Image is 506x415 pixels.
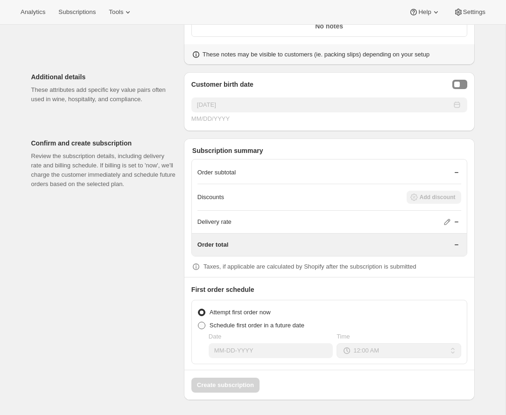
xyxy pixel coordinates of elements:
p: Taxes, if applicable are calculated by Shopify after the subscription is submitted [204,262,416,271]
span: Date [209,333,221,340]
span: Customer birth date [191,80,253,90]
span: Help [418,8,431,16]
p: Subscription summary [192,146,467,155]
span: Attempt first order now [210,309,271,316]
span: Settings [463,8,485,16]
button: Birthday Selector [452,80,467,89]
p: First order schedule [191,285,467,294]
button: Analytics [15,6,51,19]
p: Additional details [31,72,176,82]
p: These notes may be visible to customers (ie. packing slips) depending on your setup [203,50,429,59]
button: Help [403,6,446,19]
p: Order total [197,240,228,249]
button: Subscriptions [53,6,101,19]
p: No notes [197,21,461,31]
p: Confirm and create subscription [31,138,176,148]
span: Time [337,333,350,340]
button: Settings [448,6,491,19]
span: Schedule first order in a future date [210,322,304,329]
span: MM/DD/YYYY [191,115,230,122]
span: Subscriptions [58,8,96,16]
p: Order subtotal [197,168,236,177]
span: Tools [109,8,123,16]
p: These attributes add specific key value pairs often used in wine, hospitality, and compliance. [31,85,176,104]
p: Delivery rate [197,217,232,227]
input: MM-DD-YYYY [209,343,333,358]
span: Analytics [21,8,45,16]
p: Review the subscription details, including delivery rate and billing schedule. If billing is set ... [31,152,176,189]
p: Discounts [197,193,224,202]
button: Tools [103,6,138,19]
